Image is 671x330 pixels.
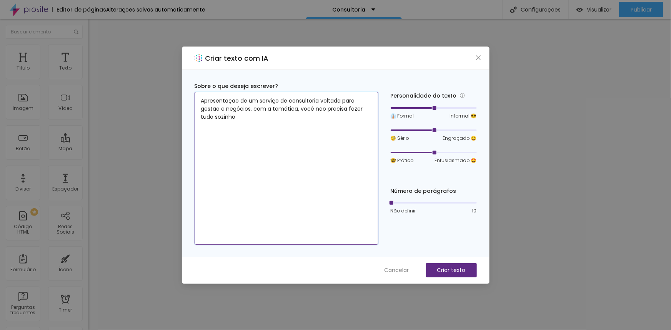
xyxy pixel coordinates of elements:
p: Criar texto [437,266,466,274]
span: 🧐 Sério [391,135,409,142]
div: Personalidade do texto [391,91,477,100]
span: 👔 Formal [391,113,414,119]
span: Informal 😎 [450,113,477,119]
div: Número de parágrafos [391,187,477,195]
span: close [475,55,481,61]
div: Sobre o que deseja escrever? [195,82,378,90]
button: Criar texto [426,263,477,277]
button: Cancelar [377,263,417,277]
span: Entusiasmado 🤩 [435,157,477,164]
span: 10 [472,207,477,214]
span: Cancelar [385,266,409,274]
span: Não definir [391,207,416,214]
span: 🤓 Prático [391,157,414,164]
button: Close [474,53,482,61]
span: Engraçado 😄 [443,135,477,142]
h2: Criar texto com IA [205,53,269,63]
textarea: Apresentação de um serviço de consultoria voltada para gestão e negócios, com a temática, você nã... [195,92,378,245]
